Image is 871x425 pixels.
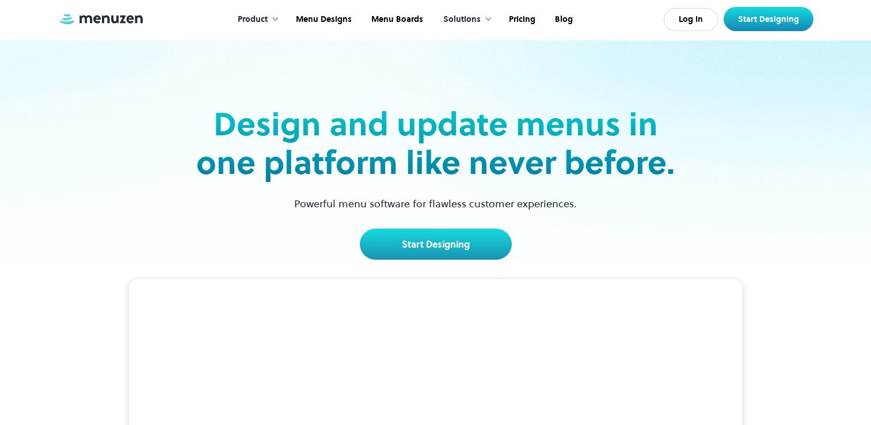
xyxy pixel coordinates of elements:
[280,196,591,211] p: Powerful menu software for flawless customer experiences.
[193,105,679,182] h2: Design and update menus in one platform like never before.
[544,2,581,37] a: Blog
[285,2,360,37] a: Menu Designs
[664,8,718,31] a: Log In
[443,13,481,26] div: Solutions
[226,2,285,37] div: Product
[238,13,268,26] div: Product
[360,229,512,260] a: Start Designing
[360,2,432,37] a: Menu Boards
[498,2,544,37] a: Pricing
[432,2,498,37] div: Solutions
[724,7,813,31] a: Start Designing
